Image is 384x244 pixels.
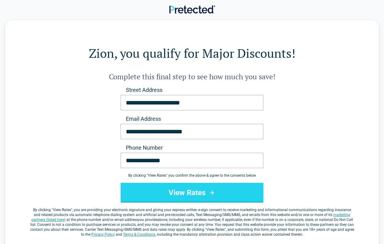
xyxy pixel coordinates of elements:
[30,45,354,62] h1: Zion, you qualify for Major Discounts!
[121,86,263,94] label: Street Address
[121,173,263,178] div: By clicking " View Rates " you confirm the above & agree to the consents below
[121,183,263,203] button: View Rates
[30,72,354,81] h2: Complete this final step to see how much you save!
[121,115,263,123] label: Email Address
[123,232,155,237] a: Terms & Conditions
[30,207,354,237] label: By clicking " ", you are providing your electronic signature and giving your express written e-si...
[121,144,263,152] label: Phone Number
[91,232,115,237] a: Privacy Policy
[53,208,71,212] span: View Rates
